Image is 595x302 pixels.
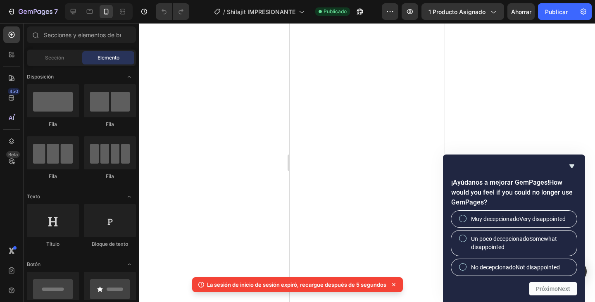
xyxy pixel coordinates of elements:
font: 7 [54,7,58,16]
font: Fila [49,121,57,127]
font: Bloque de texto [92,241,128,247]
font: Disposición [27,74,54,80]
font: Fila [49,173,57,179]
font: Título [46,241,59,247]
div: Deshacer/Rehacer [156,3,189,20]
input: Secciones y elementos de búsqueda [27,26,136,43]
font: Publicar [545,8,568,15]
button: Publicar [538,3,575,20]
span: Abrir palanca [123,190,136,203]
font: Muy decepcionado [471,216,519,222]
font: Texto [27,193,40,200]
button: 7 [3,3,62,20]
font: Fila [106,121,114,127]
font: 1 producto asignado [428,8,486,15]
font: Elemento [98,55,119,61]
font: Sección [45,55,64,61]
font: / [223,8,225,15]
span: Abrir palanca [123,70,136,83]
span: Not disappointed [471,263,560,271]
font: Fila [106,173,114,179]
font: Shilajit IMPRESIONANTE [227,8,295,15]
h2: How would you feel if you could no longer use GemPages? [451,178,577,207]
button: 1 producto asignado [421,3,504,20]
iframe: Área de diseño [290,23,445,302]
button: Ocultar encuesta [567,161,577,171]
font: Beta [8,152,18,157]
button: Siguiente pregunta [529,282,577,295]
font: La sesión de inicio de sesión expiró, recargue después de 5 segundos [207,281,386,288]
font: Ahorrar [511,8,531,15]
font: Un poco decepcionado [471,235,529,242]
span: Somewhat disappointed [471,235,570,252]
font: Próximo [536,285,558,292]
font: 450 [10,88,18,94]
font: Publicado [324,8,347,14]
div: How would you feel if you could no longer use GemPages? [451,161,577,295]
font: No decepcionado [471,264,516,271]
div: How would you feel if you could no longer use GemPages? [451,211,577,276]
button: Ahorrar [507,3,535,20]
font: Botón [27,261,40,267]
font: ¡Ayúdanos a mejorar GemPages! [451,178,549,186]
span: Very disappointed [471,215,566,223]
span: Abrir palanca [123,258,136,271]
